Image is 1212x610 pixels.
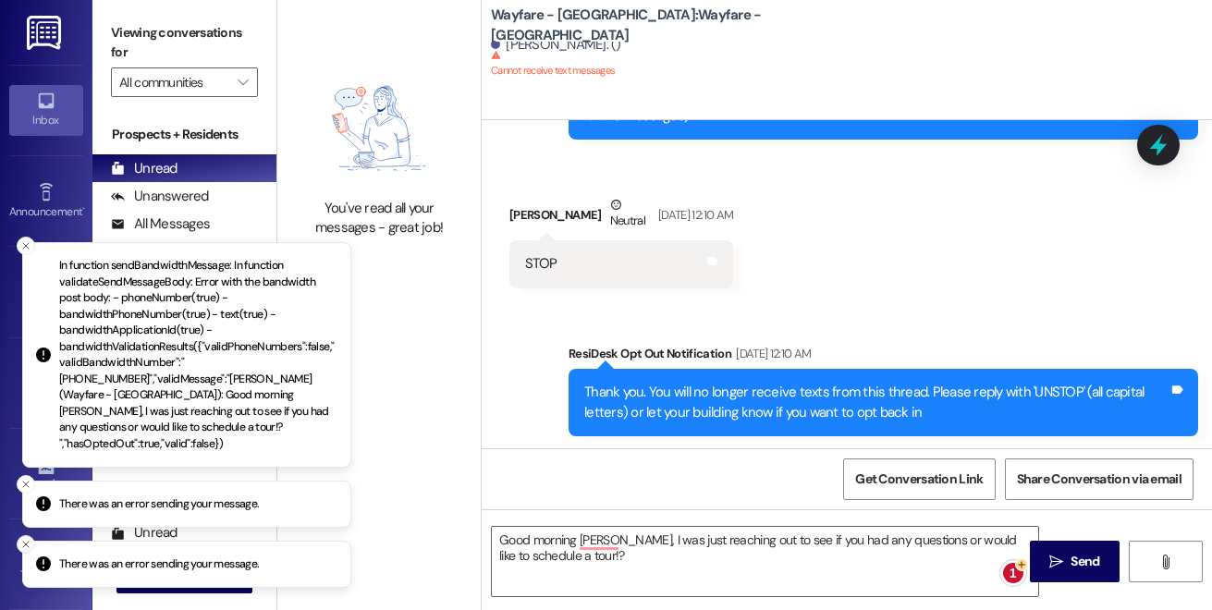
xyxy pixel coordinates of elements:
[569,344,1198,370] div: ResiDesk Opt Out Notification
[654,205,733,225] div: [DATE] 12:10 AM
[111,187,209,206] div: Unanswered
[111,159,178,178] div: Unread
[17,535,35,554] button: Close toast
[1030,541,1120,582] button: Send
[298,67,460,189] img: empty-state
[111,214,210,234] div: All Messages
[9,85,83,135] a: Inbox
[9,267,83,317] a: Site Visit •
[9,540,83,590] a: Templates •
[59,556,260,573] p: There was an error sending your message.
[119,67,228,97] input: All communities
[82,202,85,215] span: •
[298,199,460,238] div: You've read all your messages - great job!
[59,258,336,452] p: In function sendBandwidthMessage: In function validateSendMessageBody: Error with the bandwidth p...
[491,35,621,55] div: [PERSON_NAME]. ()
[1017,470,1181,489] span: Share Conversation via email
[9,448,83,498] a: Leads
[606,195,649,234] div: Neutral
[491,50,615,77] sup: Cannot receive text messages
[584,383,1169,422] div: Thank you. You will no longer receive texts from this thread. Please reply with 'UNSTOP' (all cap...
[9,358,83,408] a: Buildings
[17,237,35,255] button: Close toast
[1005,458,1194,500] button: Share Conversation via email
[492,527,1038,596] textarea: Good morning [PERSON_NAME], I was just reaching out to see if you had any questions or would like...
[92,125,276,144] div: Prospects + Residents
[1158,555,1172,569] i: 
[855,470,983,489] span: Get Conversation Link
[491,6,861,45] b: Wayfare - [GEOGRAPHIC_DATA]: Wayfare - [GEOGRAPHIC_DATA]
[525,254,557,274] div: STOP
[111,18,258,67] label: Viewing conversations for
[1049,555,1063,569] i: 
[731,344,811,363] div: [DATE] 12:10 AM
[59,496,260,513] p: There was an error sending your message.
[1071,552,1099,571] span: Send
[17,475,35,494] button: Close toast
[27,16,65,50] img: ResiDesk Logo
[843,458,995,500] button: Get Conversation Link
[238,75,248,90] i: 
[509,195,733,240] div: [PERSON_NAME]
